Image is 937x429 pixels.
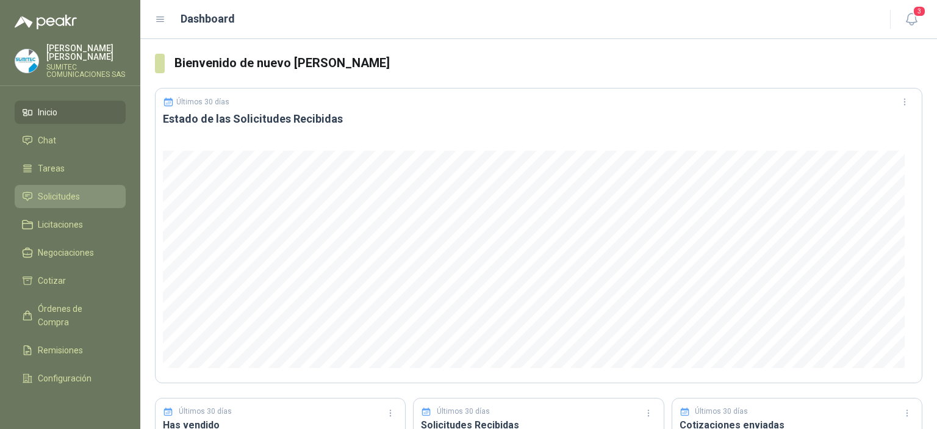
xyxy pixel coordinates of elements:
[179,406,232,417] p: Últimos 30 días
[15,269,126,292] a: Cotizar
[913,5,926,17] span: 3
[38,274,66,287] span: Cotizar
[15,15,77,29] img: Logo peakr
[38,162,65,175] span: Tareas
[15,339,126,362] a: Remisiones
[15,185,126,208] a: Solicitudes
[38,302,114,329] span: Órdenes de Compra
[15,101,126,124] a: Inicio
[900,9,922,31] button: 3
[15,241,126,264] a: Negociaciones
[163,112,914,126] h3: Estado de las Solicitudes Recibidas
[695,406,748,417] p: Últimos 30 días
[176,98,229,106] p: Últimos 30 días
[38,246,94,259] span: Negociaciones
[174,54,922,73] h3: Bienvenido de nuevo [PERSON_NAME]
[46,44,126,61] p: [PERSON_NAME] [PERSON_NAME]
[15,395,126,418] a: Manuales y ayuda
[15,129,126,152] a: Chat
[38,372,92,385] span: Configuración
[437,406,490,417] p: Últimos 30 días
[15,297,126,334] a: Órdenes de Compra
[38,106,57,119] span: Inicio
[15,157,126,180] a: Tareas
[15,49,38,73] img: Company Logo
[15,213,126,236] a: Licitaciones
[38,218,83,231] span: Licitaciones
[38,190,80,203] span: Solicitudes
[38,134,56,147] span: Chat
[181,10,235,27] h1: Dashboard
[38,344,83,357] span: Remisiones
[15,367,126,390] a: Configuración
[46,63,126,78] p: SUMITEC COMUNICACIONES SAS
